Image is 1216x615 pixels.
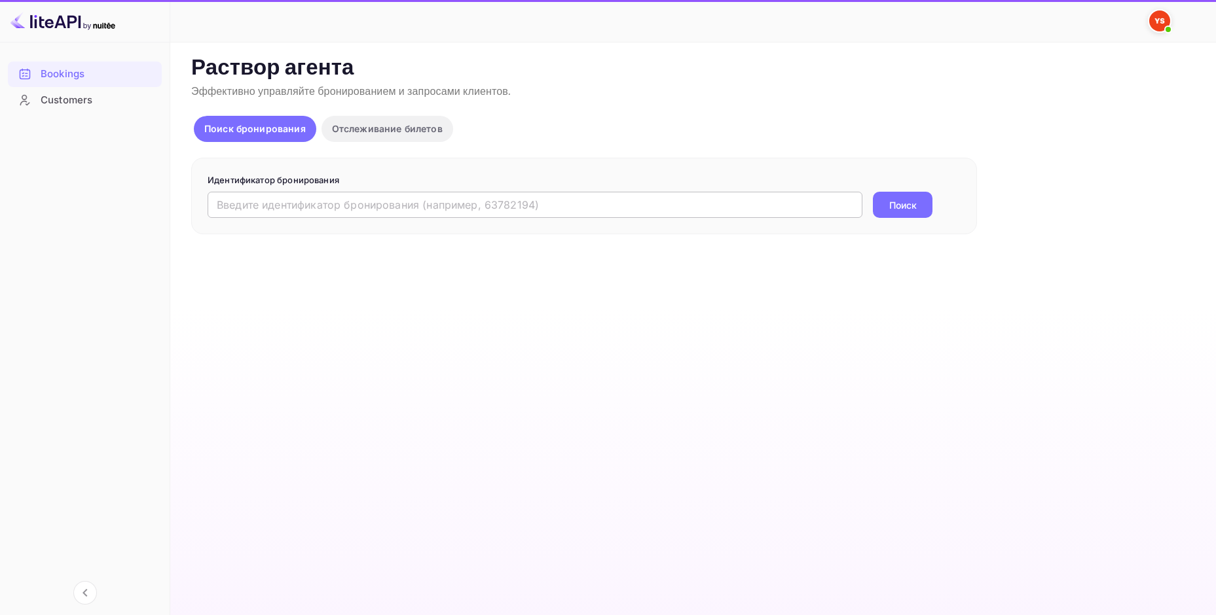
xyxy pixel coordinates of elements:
img: Логотип LiteAPI [10,10,115,31]
div: Customers [8,88,162,113]
ya-tr-span: Эффективно управляйте бронированием и запросами клиентов. [191,85,511,99]
a: Customers [8,88,162,112]
ya-tr-span: Отслеживание билетов [332,123,443,134]
ya-tr-span: Идентификатор бронирования [208,175,339,185]
div: Bookings [41,67,155,82]
ya-tr-span: Поиск бронирования [204,123,306,134]
ya-tr-span: Поиск [889,198,917,212]
a: Bookings [8,61,162,86]
div: Customers [41,93,155,108]
ya-tr-span: Раствор агента [191,54,354,82]
input: Введите идентификатор бронирования (например, 63782194) [208,192,862,218]
div: Bookings [8,61,162,87]
button: Свернуть навигацию [73,581,97,605]
img: Служба Поддержки Яндекса [1149,10,1170,31]
button: Поиск [873,192,932,218]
